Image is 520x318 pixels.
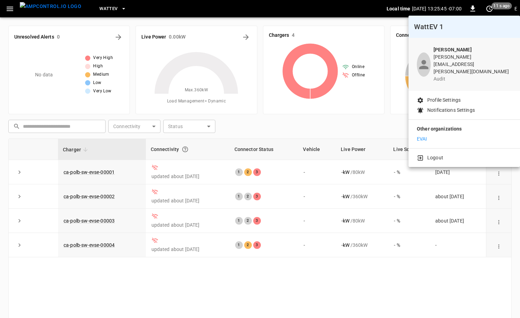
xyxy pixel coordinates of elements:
p: audit [434,75,512,83]
div: profile-icon [417,52,431,77]
b: [PERSON_NAME] [434,47,472,52]
p: EVAI [417,135,427,143]
p: Profile Settings [427,97,461,104]
h6: WattEV 1 [414,21,514,32]
p: Other organizations [417,125,512,135]
p: Notifications Settings [427,107,475,114]
p: [PERSON_NAME][EMAIL_ADDRESS][PERSON_NAME][DOMAIN_NAME] [434,53,512,75]
p: Logout [427,154,443,161]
